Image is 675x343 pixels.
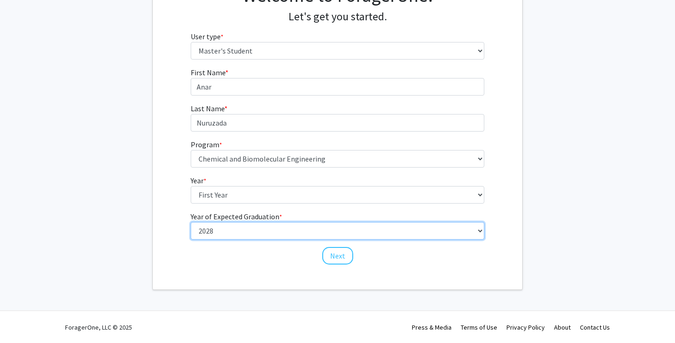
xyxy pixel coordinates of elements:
[191,104,224,113] span: Last Name
[7,301,39,336] iframe: Chat
[191,211,282,222] label: Year of Expected Graduation
[322,247,353,265] button: Next
[191,139,222,150] label: Program
[191,31,223,42] label: User type
[554,323,571,331] a: About
[412,323,452,331] a: Press & Media
[191,175,206,186] label: Year
[191,68,225,77] span: First Name
[506,323,545,331] a: Privacy Policy
[461,323,497,331] a: Terms of Use
[580,323,610,331] a: Contact Us
[191,10,485,24] h4: Let's get you started.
